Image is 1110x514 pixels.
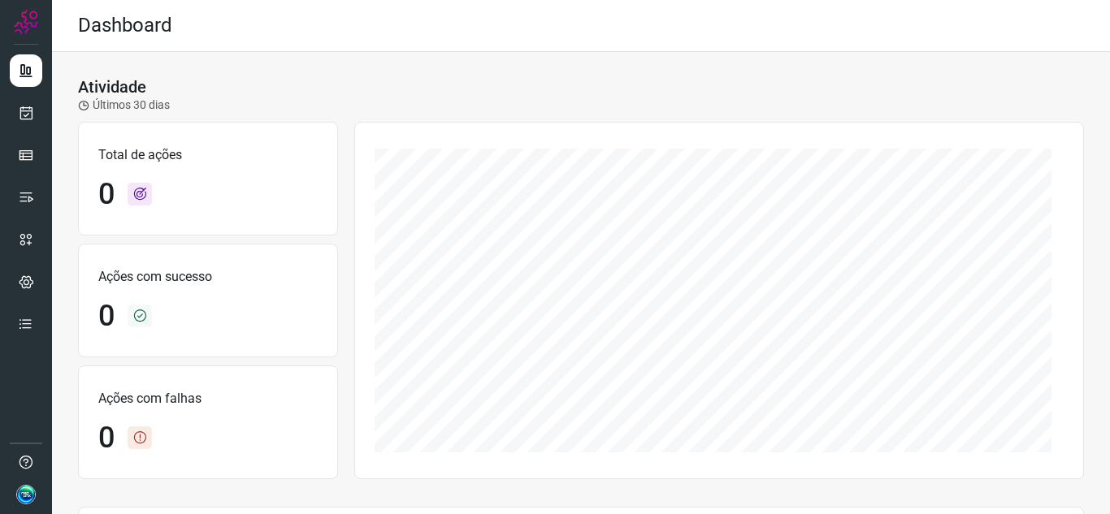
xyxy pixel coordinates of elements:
[98,177,115,212] h1: 0
[16,485,36,504] img: 8f9c6160bb9fbb695ced4fefb9ce787e.jpg
[98,145,318,165] p: Total de ações
[78,77,146,97] h3: Atividade
[14,10,38,34] img: Logo
[78,97,170,114] p: Últimos 30 dias
[98,389,318,408] p: Ações com falhas
[98,421,115,456] h1: 0
[98,267,318,287] p: Ações com sucesso
[98,299,115,334] h1: 0
[78,14,172,37] h2: Dashboard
